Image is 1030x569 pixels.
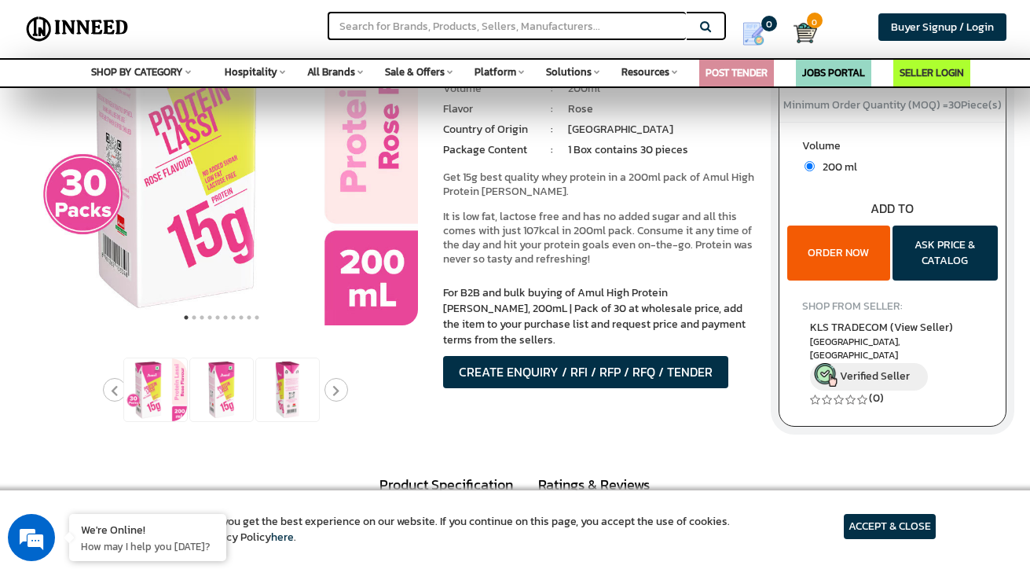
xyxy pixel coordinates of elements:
[82,88,264,108] div: Chat with us now
[91,64,183,79] span: SHOP BY CATEGORY
[802,65,865,80] a: JOBS PORTAL
[245,310,253,325] button: 9
[206,310,214,325] button: 4
[229,310,237,325] button: 7
[810,319,976,391] a: KLS TRADECOM (View Seller) [GEOGRAPHIC_DATA], [GEOGRAPHIC_DATA] Verified Seller
[706,65,768,80] a: POST TENDER
[761,16,777,31] span: 0
[237,310,245,325] button: 8
[328,12,686,40] input: Search for Brands, Products, Sellers, Manufacturers...
[123,374,200,385] em: Driven by SalesIQ
[108,375,119,384] img: salesiqlogo_leal7QplfZFryJ6FIlVepeu7OftD7mt8q6exU6-34PB8prfIgodN67KcxXM9Y7JQ_.png
[726,16,793,52] a: my Quotes 0
[568,81,755,97] li: 200ml
[621,64,669,79] span: Resources
[91,179,217,338] span: We're online!
[807,13,823,28] span: 0
[103,378,126,402] button: Previous
[198,310,206,325] button: 3
[124,358,187,421] img: Amul High Protein Rose Lassi, 200mL
[891,19,994,35] span: Buyer Signup / Login
[794,21,817,45] img: Cart
[190,310,198,325] button: 2
[94,514,730,545] article: We use cookies to ensure you get the best experience on our website. If you continue on this page...
[443,285,755,348] p: For B2B and bulk buying of Amul High Protein [PERSON_NAME], 200mL | Pack of 30 at wholesale price...
[307,64,355,79] span: All Brands
[815,159,857,175] span: 200 ml
[324,378,348,402] button: Next
[948,97,961,113] span: 30
[443,356,728,388] button: CREATE ENQUIRY / RFI / RFP / RFQ / TENDER
[443,210,755,266] p: It is low fat, lactose free and has no added sugar and all this comes with just 107kcal in 200ml ...
[893,226,998,281] button: ASK PRICE & CATALOG
[537,101,568,117] li: :
[8,391,299,446] textarea: Type your message and hit 'Enter'
[27,94,66,103] img: logo_Zg8I0qSkbAqR2WFHt3p6CTuqpyXMFPubPcD2OT02zFN43Cy9FUNNG3NEPhM_Q1qe_.png
[385,64,445,79] span: Sale & Offers
[844,514,936,539] article: ACCEPT & CLOSE
[810,319,953,336] span: KLS TRADECOM
[182,310,190,325] button: 1
[802,300,984,312] h4: SHOP FROM SELLER:
[443,122,537,138] li: Country of Origin
[526,467,662,503] a: Ratings & Reviews
[475,64,516,79] span: Platform
[81,522,214,537] div: We're Online!
[225,64,277,79] span: Hospitality
[214,310,222,325] button: 5
[783,97,1002,113] span: Minimum Order Quantity (MOQ) = Piece(s)
[537,81,568,97] li: :
[81,539,214,553] p: How may I help you today?
[443,81,537,97] li: Volume
[568,101,755,117] li: Rose
[258,8,295,46] div: Minimize live chat window
[256,358,319,421] img: Amul High Protein Rose Lassi, 200mL
[810,336,976,362] span: East Delhi
[568,122,755,138] li: [GEOGRAPHIC_DATA]
[878,13,1006,41] a: Buyer Signup / Login
[900,65,964,80] a: SELLER LOGIN
[568,142,755,158] li: 1 Box contains 30 pieces
[190,358,253,421] img: Amul High Protein Rose Lassi, 200mL
[787,226,890,281] button: ORDER NOW
[779,200,1006,218] div: ADD TO
[21,9,134,49] img: Inneed.Market
[742,22,765,46] img: Show My Quotes
[546,64,592,79] span: Solutions
[443,142,537,158] li: Package Content
[537,142,568,158] li: :
[443,171,755,199] p: Get 15g best quality whey protein in a 200ml pack of Amul High Protein [PERSON_NAME].
[271,529,294,545] a: here
[443,101,537,117] li: Flavor
[869,390,884,406] a: (0)
[814,363,838,387] img: inneed-verified-seller-icon.png
[794,16,804,50] a: Cart 0
[253,310,261,325] button: 10
[802,138,984,158] label: Volume
[222,310,229,325] button: 6
[840,368,910,384] span: Verified Seller
[537,122,568,138] li: :
[368,467,525,505] a: Product Specification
